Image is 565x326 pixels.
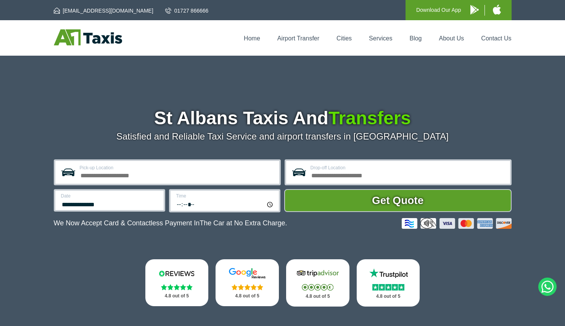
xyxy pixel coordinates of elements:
[311,165,505,170] label: Drop-off Location
[302,284,333,291] img: Stars
[154,268,200,279] img: Reviews.io
[277,35,319,42] a: Airport Transfer
[357,259,420,307] a: Trustpilot Stars 4.8 out of 5
[372,284,404,291] img: Stars
[284,189,512,212] button: Get Quote
[295,268,341,279] img: Tripadvisor
[145,259,209,306] a: Reviews.io Stars 4.8 out of 5
[369,35,392,42] a: Services
[365,268,411,279] img: Trustpilot
[470,5,479,14] img: A1 Taxis Android App
[295,292,341,301] p: 4.8 out of 5
[80,165,275,170] label: Pick-up Location
[481,35,511,42] a: Contact Us
[54,7,153,14] a: [EMAIL_ADDRESS][DOMAIN_NAME]
[232,284,263,290] img: Stars
[224,268,270,279] img: Google
[54,219,287,227] p: We Now Accept Card & Contactless Payment In
[200,219,287,227] span: The Car at No Extra Charge.
[216,259,279,306] a: Google Stars 4.8 out of 5
[244,35,260,42] a: Home
[336,35,352,42] a: Cities
[54,109,512,127] h1: St Albans Taxis And
[54,131,512,142] p: Satisfied and Reliable Taxi Service and airport transfers in [GEOGRAPHIC_DATA]
[54,29,122,45] img: A1 Taxis St Albans LTD
[416,5,461,15] p: Download Our App
[365,292,412,301] p: 4.8 out of 5
[328,108,411,128] span: Transfers
[161,284,193,290] img: Stars
[61,194,159,198] label: Date
[409,35,422,42] a: Blog
[439,35,464,42] a: About Us
[286,259,349,307] a: Tripadvisor Stars 4.8 out of 5
[493,5,501,14] img: A1 Taxis iPhone App
[224,291,270,301] p: 4.8 out of 5
[154,291,200,301] p: 4.8 out of 5
[402,218,512,229] img: Credit And Debit Cards
[176,194,274,198] label: Time
[165,7,209,14] a: 01727 866666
